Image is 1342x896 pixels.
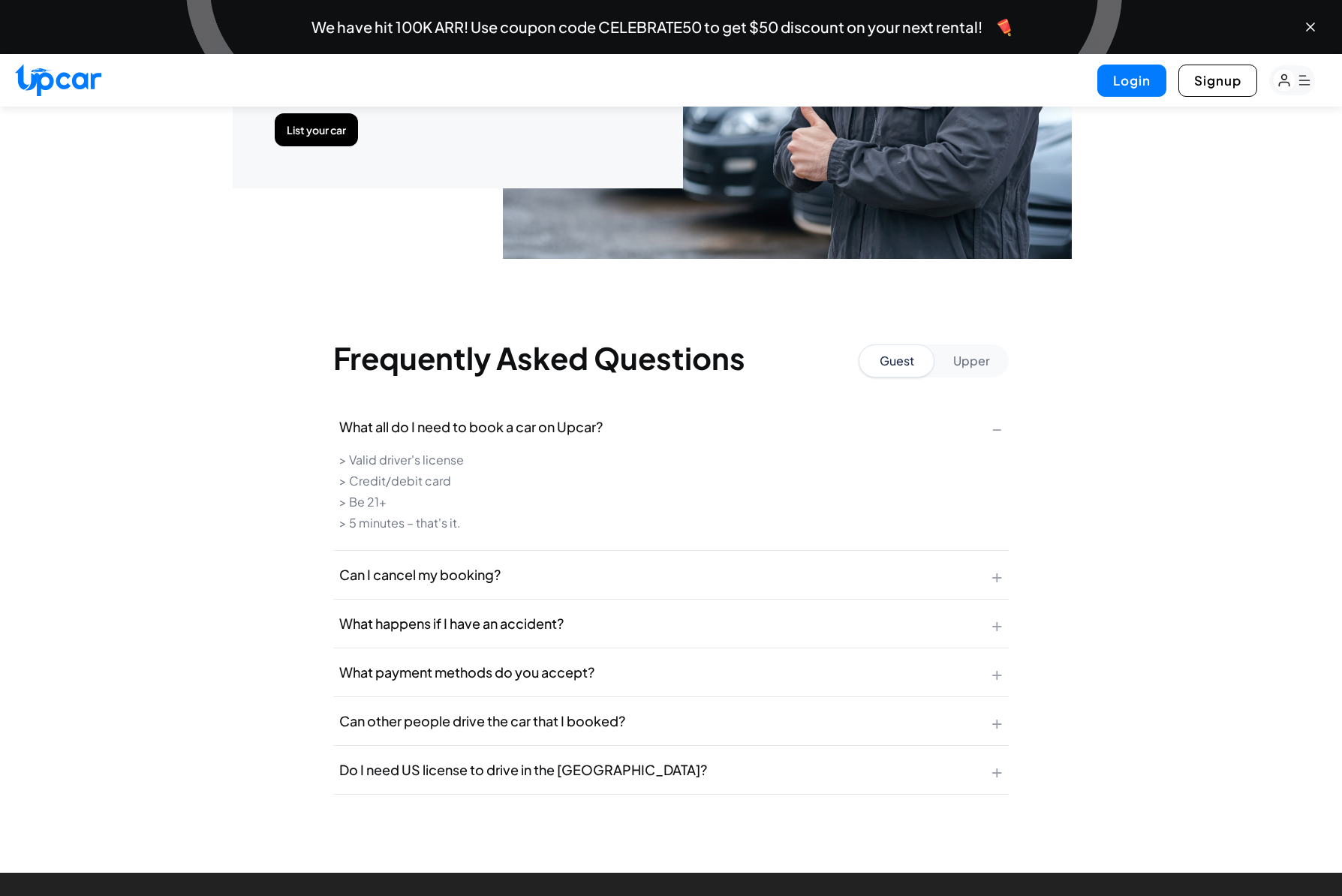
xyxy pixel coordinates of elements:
li: > Valid driver's license [339,451,1003,469]
li: > 5 minutes – that's it. [339,514,1003,532]
button: Can other people drive the car that I booked?+ [333,697,1009,745]
span: Do I need US license to drive in the [GEOGRAPHIC_DATA]? [339,759,707,780]
li: > Credit/debit card [339,472,1003,490]
button: Signup [1178,65,1257,97]
button: Do I need US license to drive in the [GEOGRAPHIC_DATA]?+ [333,746,1009,794]
span: + [991,709,1003,733]
button: Close banner [1303,20,1318,35]
button: Guest [859,344,934,377]
span: What all do I need to book a car on Upcar? [339,416,603,437]
button: What happens if I have an accident?+ [333,600,1009,648]
span: Can other people drive the car that I booked? [339,711,625,732]
span: + [991,660,1003,684]
span: What payment methods do you accept? [339,662,594,683]
h2: Frequently Asked Questions [333,343,745,373]
button: List your car [275,113,358,146]
span: We have hit 100K ARR! Use coupon code CELEBRATE50 to get $50 discount on your next rental! [311,20,982,35]
button: Can I cancel my booking?+ [333,551,1009,599]
span: + [991,758,1003,782]
img: Upcar Logo [15,64,101,96]
span: + [991,563,1003,587]
button: What all do I need to book a car on Upcar?− [333,403,1009,451]
button: Login [1097,65,1166,97]
span: − [991,415,1003,439]
span: Can I cancel my booking? [339,564,501,585]
span: + [991,612,1003,636]
span: What happens if I have an accident? [339,613,564,634]
button: Upper [934,344,1009,377]
li: > Be 21+ [339,493,1003,511]
button: What payment methods do you accept?+ [333,648,1009,696]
